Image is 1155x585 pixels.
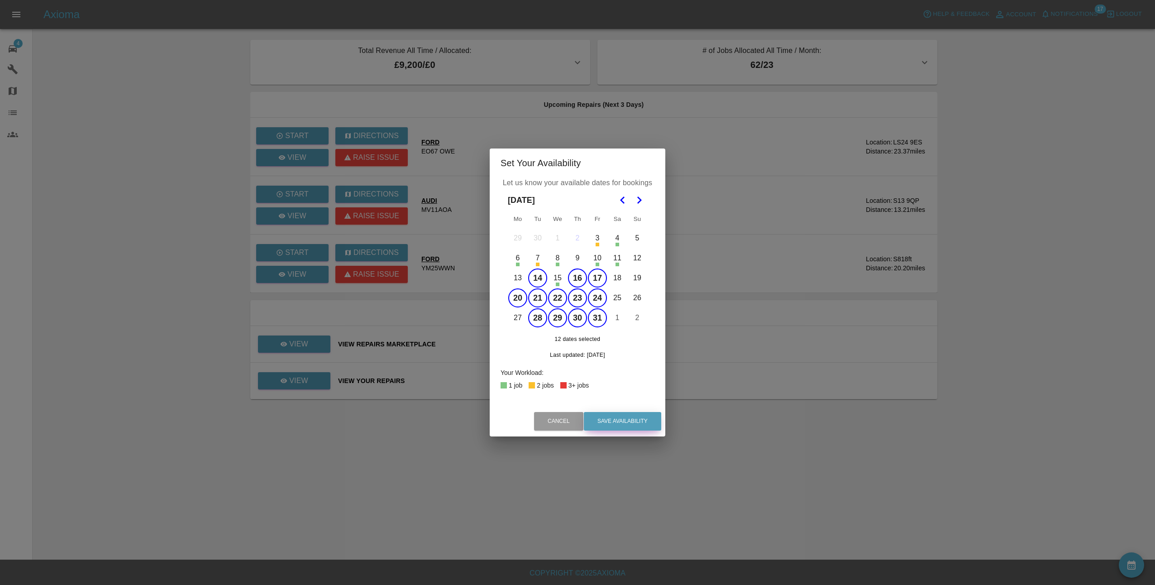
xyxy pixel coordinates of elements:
button: Friday, October 3rd, 2025 [588,229,607,248]
button: Wednesday, October 22nd, 2025, selected [548,288,567,307]
table: October 2025 [508,210,647,328]
button: Save Availability [584,412,661,431]
button: Sunday, October 19th, 2025 [628,269,647,288]
button: Saturday, October 25th, 2025 [608,288,627,307]
button: Monday, October 27th, 2025 [508,308,527,327]
div: 1 job [509,380,522,391]
button: Thursday, October 23rd, 2025, selected [568,288,587,307]
span: 12 dates selected [508,335,647,344]
div: 3+ jobs [568,380,589,391]
th: Wednesday [548,210,568,228]
button: Go to the Previous Month [615,192,631,208]
button: Monday, October 6th, 2025 [508,249,527,268]
span: Last updated: [DATE] [550,352,605,358]
button: Sunday, October 12th, 2025 [628,249,647,268]
span: [DATE] [508,190,535,210]
button: Sunday, November 2nd, 2025 [628,308,647,327]
button: Cancel [534,412,583,431]
button: Monday, September 29th, 2025 [508,229,527,248]
th: Saturday [607,210,627,228]
p: Let us know your available dates for bookings [501,177,654,188]
button: Monday, October 13th, 2025 [508,269,527,288]
button: Sunday, October 26th, 2025 [628,288,647,307]
button: Thursday, October 30th, 2025, selected [568,308,587,327]
button: Wednesday, October 1st, 2025 [548,229,567,248]
div: Your Workload: [501,367,654,378]
button: Tuesday, September 30th, 2025 [528,229,547,248]
button: Friday, October 10th, 2025 [588,249,607,268]
th: Tuesday [528,210,548,228]
button: Sunday, October 5th, 2025 [628,229,647,248]
button: Friday, October 31st, 2025, selected [588,308,607,327]
button: Go to the Next Month [631,192,647,208]
button: Monday, October 20th, 2025, selected [508,288,527,307]
button: Friday, October 17th, 2025, selected [588,269,607,288]
button: Saturday, October 11th, 2025 [608,249,627,268]
div: 2 jobs [537,380,554,391]
button: Tuesday, October 7th, 2025 [528,249,547,268]
th: Friday [587,210,607,228]
th: Thursday [568,210,587,228]
button: Tuesday, October 21st, 2025, selected [528,288,547,307]
h2: Set Your Availability [490,149,665,177]
button: Tuesday, October 28th, 2025, selected [528,308,547,327]
button: Wednesday, October 8th, 2025 [548,249,567,268]
button: Thursday, October 9th, 2025 [568,249,587,268]
button: Today, Thursday, October 2nd, 2025 [568,229,587,248]
button: Saturday, November 1st, 2025 [608,308,627,327]
button: Thursday, October 16th, 2025, selected [568,269,587,288]
button: Wednesday, October 15th, 2025 [548,269,567,288]
th: Sunday [627,210,647,228]
button: Friday, October 24th, 2025, selected [588,288,607,307]
button: Wednesday, October 29th, 2025, selected [548,308,567,327]
button: Saturday, October 4th, 2025 [608,229,627,248]
button: Tuesday, October 14th, 2025, selected [528,269,547,288]
button: Saturday, October 18th, 2025 [608,269,627,288]
th: Monday [508,210,528,228]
